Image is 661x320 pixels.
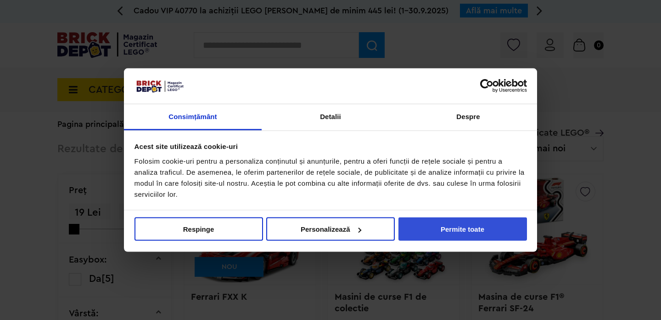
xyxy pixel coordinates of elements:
[398,217,527,241] button: Permite toate
[134,79,185,93] img: siglă
[134,141,527,152] div: Acest site utilizează cookie-uri
[399,104,537,130] a: Despre
[134,217,263,241] button: Respinge
[124,104,262,130] a: Consimțământ
[266,217,395,241] button: Personalizează
[134,155,527,200] div: Folosim cookie-uri pentru a personaliza conținutul și anunțurile, pentru a oferi funcții de rețel...
[262,104,399,130] a: Detalii
[447,79,527,93] a: Usercentrics Cookiebot - opens in a new window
